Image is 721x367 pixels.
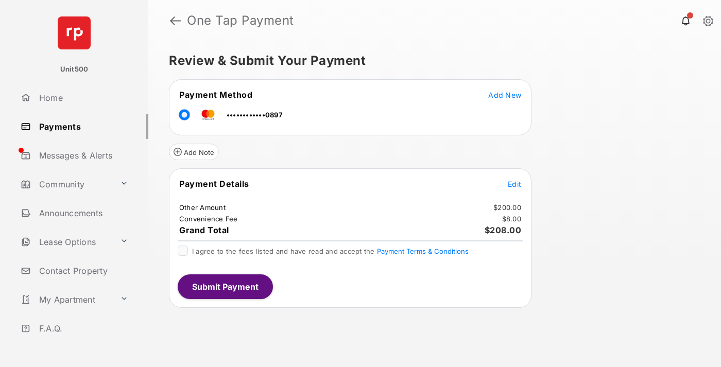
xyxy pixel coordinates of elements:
a: Home [16,85,148,110]
a: Payments [16,114,148,139]
button: Add Note [169,144,219,160]
span: I agree to the fees listed and have read and accept the [192,247,469,255]
span: ••••••••••••0897 [227,111,283,119]
a: Messages & Alerts [16,143,148,168]
img: svg+xml;base64,PHN2ZyB4bWxucz0iaHR0cDovL3d3dy53My5vcmcvMjAwMC9zdmciIHdpZHRoPSI2NCIgaGVpZ2h0PSI2NC... [58,16,91,49]
a: Contact Property [16,258,148,283]
span: Payment Details [179,179,249,189]
td: Convenience Fee [179,214,238,223]
a: Announcements [16,201,148,225]
button: I agree to the fees listed and have read and accept the [377,247,469,255]
td: $8.00 [502,214,522,223]
span: Edit [508,180,521,188]
td: Other Amount [179,203,226,212]
a: F.A.Q. [16,316,148,341]
a: My Apartment [16,287,116,312]
a: Lease Options [16,230,116,254]
span: $208.00 [485,225,522,235]
h5: Review & Submit Your Payment [169,55,692,67]
p: Unit500 [60,64,89,75]
a: Community [16,172,116,197]
strong: One Tap Payment [187,14,294,27]
span: Grand Total [179,225,229,235]
button: Add New [488,90,521,100]
td: $200.00 [493,203,522,212]
span: Payment Method [179,90,252,100]
span: Add New [488,91,521,99]
button: Submit Payment [178,274,273,299]
button: Edit [508,179,521,189]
